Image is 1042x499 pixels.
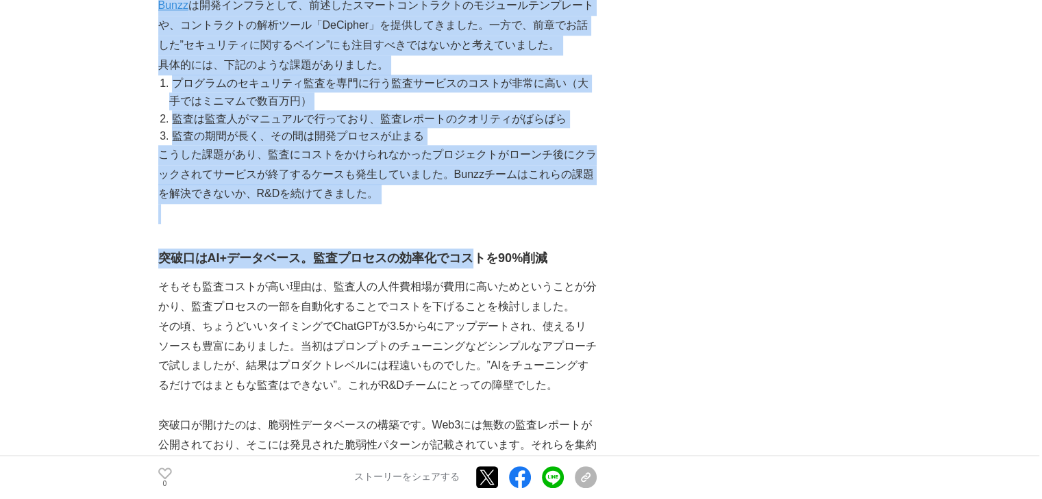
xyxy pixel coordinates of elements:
li: 監査の期間が長く、その間は開発プロセスが止まる [169,127,597,145]
li: プログラムのセキュリティ監査を専門に行う監査サービスのコストが非常に高い（大手ではミニマムで数百万円） [169,75,597,110]
p: その頃、ちょうどいいタイミングでChatGPTが3.5から4にアップデートされ、使えるリソースも豊富にありました。当初はプロンプトのチューニングなどシンプルなアプローチで試しましたが、結果はプロ... [158,317,597,396]
p: 0 [158,481,172,487]
p: 具体的には、下記のような課題がありました。 [158,55,597,75]
h3: 突破口はAI+データベース。監査プロセスの効率化でコストを90%削減 [158,248,597,268]
p: こうした課題があり、監査にコストをかけられなかったプロジェクトがローンチ後にクラックされてサービスが終了するケースも発生していました。Bunzzチームはこれらの課題を解決できないか、R&Dを続け... [158,145,597,204]
p: そもそも監査コストが高い理由は、監査人の人件費相場が費用に高いためということが分かり、監査プロセスの一部を自動化することでコストを下げることを検討しました。 [158,277,597,317]
p: ストーリーをシェアする [354,472,460,484]
li: 監査は監査人がマニュアルで行っており、監査レポートのクオリティがばらばら [169,110,597,128]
